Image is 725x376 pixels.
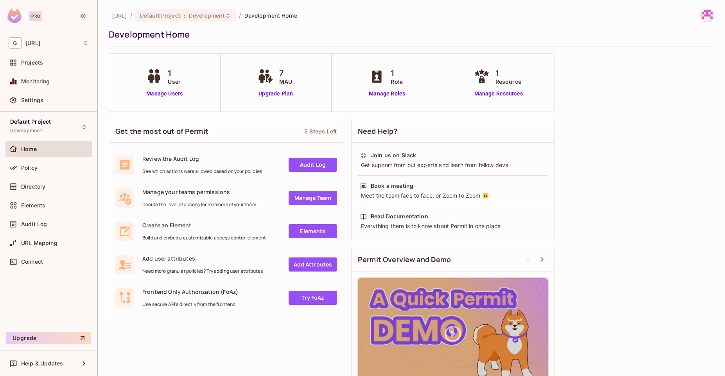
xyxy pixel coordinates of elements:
span: Use secure API's directly from the frontend [142,301,238,308]
a: Manage Resources [472,90,525,98]
span: the active workspace [112,12,127,19]
li: / [239,12,241,19]
a: Upgrade Plan [256,90,296,98]
span: Audit Log [21,221,47,227]
span: Connect [21,259,43,265]
span: Development [189,12,225,19]
span: Decide the level of access for members of your team [142,201,256,208]
span: Create an Element [142,221,266,229]
span: Projects [21,59,43,66]
span: Frontend Only Authorization (FoAz) [142,288,238,295]
div: Pro [29,11,42,21]
a: Elements [289,224,337,238]
span: Need Help? [358,126,398,136]
span: Get the most out of Permit [115,126,208,136]
div: Read Documentation [371,212,428,220]
div: Everything there is to know about Permit in one place [360,222,546,230]
div: Development Home [109,29,710,40]
span: 1 [391,67,403,79]
span: Development [10,128,42,134]
span: URL Mapping [21,240,57,246]
span: Manage your teams permissions [142,188,256,196]
span: Permit Overview and Demo [358,255,451,264]
div: Meet the team face to face, or Zoom to Zoom 😉 [360,192,546,200]
span: Default Project [10,119,51,125]
span: 1 [168,67,181,79]
div: Join us on Slack [371,151,416,159]
span: Home [21,146,37,152]
span: 7 [279,67,292,79]
span: : [183,13,186,19]
span: Role [391,77,403,86]
a: Try FoAz [289,291,337,305]
img: thillai@genworx.ai [701,9,714,22]
img: SReyMgAAAABJRU5ErkJggg== [7,9,22,23]
span: Directory [21,184,45,190]
span: Development Home [244,12,297,19]
a: Manage Team [289,191,337,205]
div: 5 Steps Left [304,128,337,135]
span: Build and embed a customizable access control element [142,235,266,241]
span: Review the Audit Log [142,155,262,162]
span: Settings [21,97,43,103]
span: Monitoring [21,78,50,85]
span: Add user attributes [142,255,263,262]
button: Upgrade [6,332,91,344]
span: Policy [21,165,38,171]
span: G [9,37,22,49]
span: Default Project [140,12,181,19]
div: Book a meeting [371,182,413,190]
span: Help & Updates [21,360,63,367]
span: MAU [279,77,292,86]
span: Need more granular policies? Try adding user attributes [142,268,263,274]
span: Resource [495,77,521,86]
a: Audit Log [289,158,337,172]
span: Elements [21,202,45,209]
a: Manage Users [144,90,185,98]
a: Manage Roles [367,90,407,98]
span: Workspace: genworx.ai [25,40,40,46]
div: Get support from out experts and learn from fellow devs [360,161,546,169]
li: / [130,12,132,19]
span: User [168,77,181,86]
span: 1 [495,67,521,79]
span: See which actions were allowed based on your policies [142,168,262,175]
a: Add Attrbutes [289,257,337,272]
